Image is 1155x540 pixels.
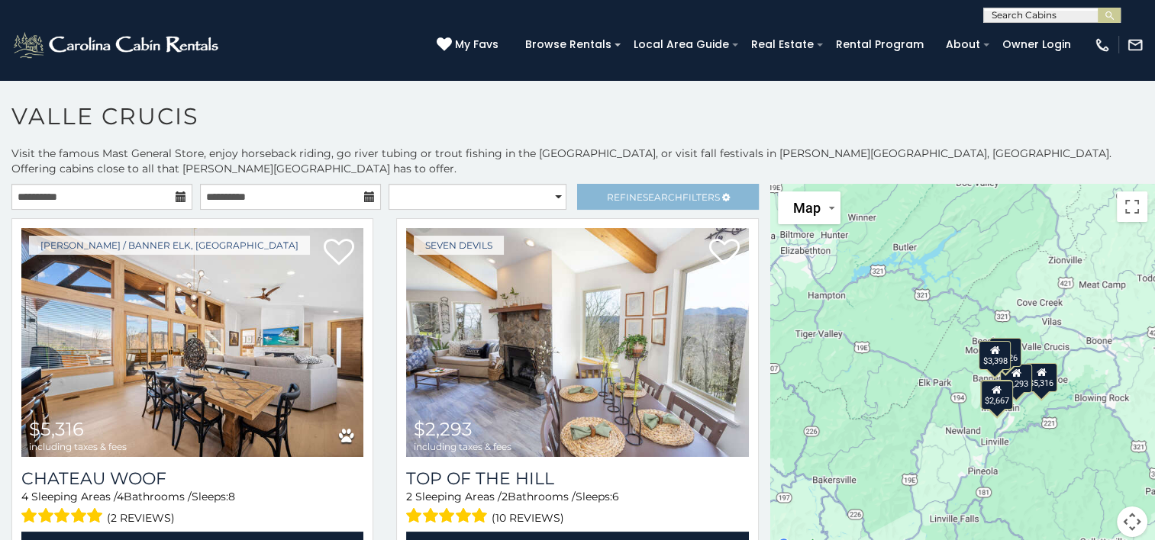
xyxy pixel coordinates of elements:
span: including taxes & fees [29,442,127,452]
span: (10 reviews) [492,508,564,528]
img: mail-regular-white.png [1127,37,1144,53]
span: 8 [228,490,235,503]
div: $3,398 [979,341,1011,370]
span: Refine Filters [607,191,720,203]
img: White-1-2.png [11,30,223,60]
div: $2,667 [980,380,1012,409]
img: Chateau Woof [21,228,363,457]
div: Sleeping Areas / Bathrooms / Sleeps: [406,489,748,528]
button: Toggle fullscreen view [1117,191,1147,222]
span: including taxes & fees [414,442,511,452]
a: Browse Rentals [518,33,619,56]
span: 2 [406,490,412,503]
a: Seven Devils [414,236,504,255]
span: $5,316 [29,418,84,440]
div: $3,826 [989,337,1021,366]
span: 4 [21,490,28,503]
a: [PERSON_NAME] / Banner Elk, [GEOGRAPHIC_DATA] [29,236,310,255]
div: Sleeping Areas / Bathrooms / Sleeps: [21,489,363,528]
a: About [938,33,988,56]
div: $3,996 [980,379,1012,408]
a: Real Estate [744,33,821,56]
a: Top Of The Hill [406,468,748,489]
a: Add to favorites [709,237,740,269]
span: Search [643,191,682,203]
span: $2,293 [414,418,473,440]
a: Chateau Woof [21,468,363,489]
a: Add to favorites [324,237,354,269]
span: 6 [612,490,619,503]
a: Top Of The Hill $2,293 including taxes & fees [406,228,748,457]
a: My Favs [437,37,502,53]
a: Rental Program [828,33,931,56]
span: (2 reviews) [107,508,175,528]
img: phone-regular-white.png [1094,37,1111,53]
span: Map [793,200,821,216]
img: Top Of The Hill [406,228,748,457]
span: My Favs [455,37,498,53]
button: Map camera controls [1117,506,1147,537]
a: Local Area Guide [626,33,737,56]
div: $2,293 [1000,364,1032,393]
div: $5,316 [1025,363,1057,392]
a: Owner Login [995,33,1079,56]
span: 4 [117,490,124,503]
a: RefineSearchFilters [577,184,758,210]
button: Change map style [778,191,840,224]
a: Chateau Woof $5,316 including taxes & fees [21,228,363,457]
span: 2 [502,490,508,503]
